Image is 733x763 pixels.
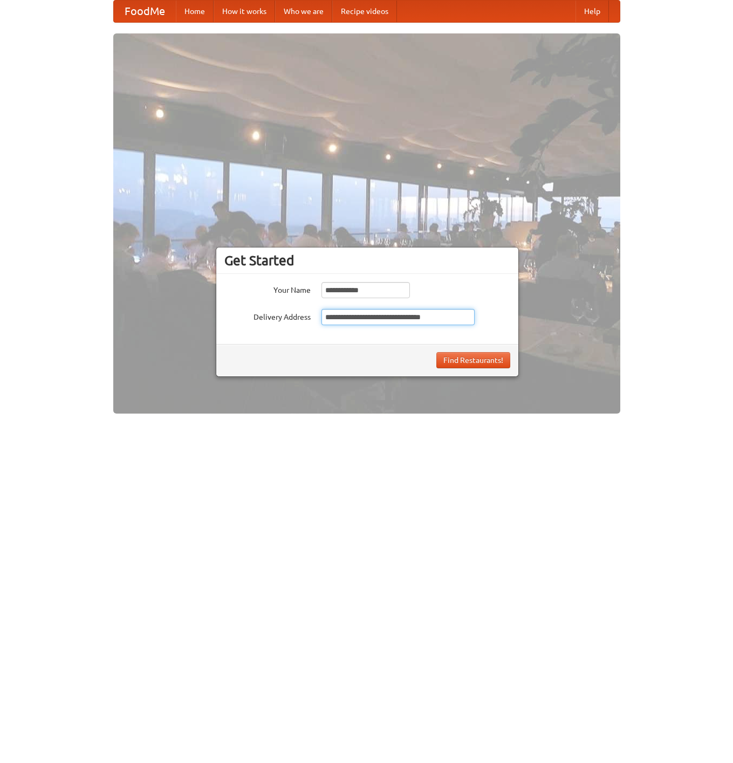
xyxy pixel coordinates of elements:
label: Delivery Address [224,309,311,322]
button: Find Restaurants! [436,352,510,368]
h3: Get Started [224,252,510,269]
a: FoodMe [114,1,176,22]
a: Recipe videos [332,1,397,22]
a: How it works [214,1,275,22]
a: Who we are [275,1,332,22]
a: Home [176,1,214,22]
label: Your Name [224,282,311,295]
a: Help [576,1,609,22]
